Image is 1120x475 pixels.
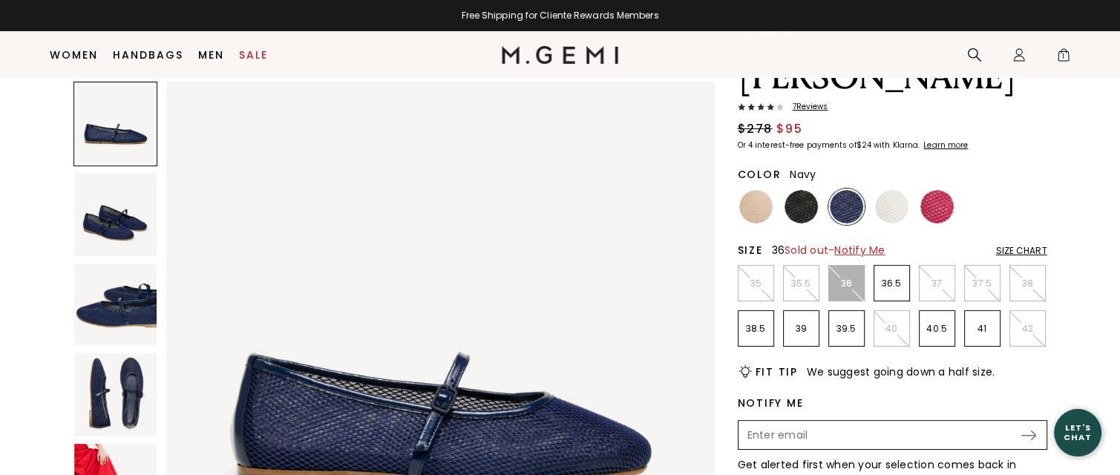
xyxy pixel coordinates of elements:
[772,243,885,258] span: 36
[784,102,828,111] span: 7 Review s
[738,102,1047,114] a: 7Reviews
[784,323,819,335] p: 39
[198,49,224,61] a: Men
[738,168,782,180] h2: Color
[920,190,954,223] img: Raspberry
[739,323,773,335] p: 38.5
[1010,278,1045,289] p: 38
[920,278,954,289] p: 37
[740,422,1020,448] input: Enter your email address to be notified when your selection is back in stock
[996,245,1047,257] div: Size Chart
[829,323,864,335] p: 39.5
[739,190,773,223] img: Sand
[920,323,954,335] p: 40.5
[74,263,157,347] img: The Amabile
[784,278,819,289] p: 35.5
[74,353,157,436] img: The Amabile
[923,140,968,151] klarna-placement-style-cta: Learn more
[965,323,1000,335] p: 41
[1021,430,1036,440] img: right arrow
[502,46,618,64] img: M.Gemi
[785,243,885,258] span: Sold out -
[738,140,857,151] klarna-placement-style-body: Or 4 interest-free payments of
[738,397,804,409] label: Notify Me
[738,244,763,256] h2: Size
[965,278,1000,289] p: 37.5
[829,278,864,289] p: 36
[807,364,995,379] span: We suggest going down a half size.
[739,278,773,289] p: 35
[857,140,871,151] klarna-placement-style-amount: $24
[239,49,268,61] a: Sale
[834,243,885,258] span: Notify Me
[74,173,157,256] img: The Amabile
[738,120,773,138] span: $278
[830,190,863,223] img: Navy
[874,323,909,335] p: 40
[875,190,908,223] img: White
[50,49,98,61] a: Women
[1010,323,1045,335] p: 42
[776,120,803,138] span: $95
[922,141,968,150] a: Learn more
[1056,50,1071,65] span: 1
[756,366,798,378] h2: Fit Tip
[1054,423,1101,442] div: Let's Chat
[874,278,909,289] p: 36.5
[874,140,922,151] klarna-placement-style-body: with Klarna
[790,167,816,182] span: Navy
[785,190,818,223] img: Black
[113,49,183,61] a: Handbags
